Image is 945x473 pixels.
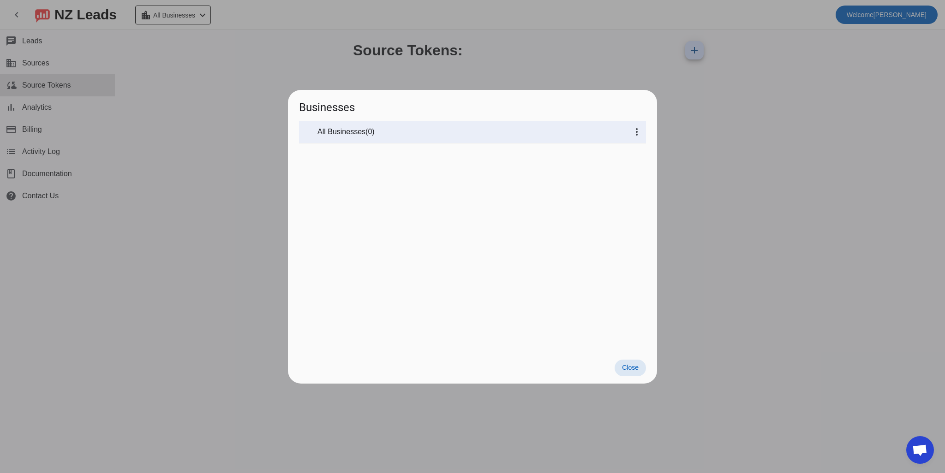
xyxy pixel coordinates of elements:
[906,436,934,464] div: Open chat
[622,364,639,371] span: Close
[368,128,372,136] span: 0
[631,126,642,137] mat-icon: more_vert
[288,90,657,121] h1: Businesses
[368,127,372,136] span: Total Sources
[615,360,646,376] button: Close
[317,127,365,136] span: All Businesses
[372,127,374,136] span: )
[365,127,368,136] span: (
